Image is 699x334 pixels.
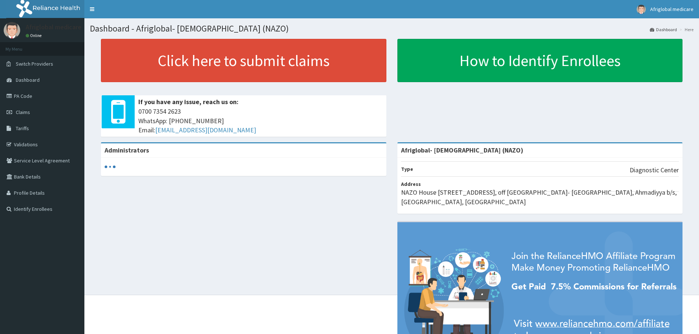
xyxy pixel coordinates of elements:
[138,107,383,135] span: 0700 7354 2623 WhatsApp: [PHONE_NUMBER] Email:
[101,39,386,82] a: Click here to submit claims
[155,126,256,134] a: [EMAIL_ADDRESS][DOMAIN_NAME]
[397,39,683,82] a: How to Identify Enrollees
[650,6,693,12] span: Afriglobal medicare
[637,5,646,14] img: User Image
[401,166,413,172] b: Type
[16,109,30,115] span: Claims
[105,146,149,154] b: Administrators
[26,24,81,30] p: Afriglobal medicare
[105,161,116,172] svg: audio-loading
[4,22,20,38] img: User Image
[16,60,53,67] span: Switch Providers
[138,98,239,106] b: If you have any issue, reach us on:
[630,165,679,175] p: Diagnostic Center
[16,77,40,83] span: Dashboard
[26,33,43,38] a: Online
[678,26,693,33] li: Here
[401,146,523,154] strong: Afriglobal- [DEMOGRAPHIC_DATA] (NAZO)
[401,181,421,187] b: Address
[650,26,677,33] a: Dashboard
[401,188,679,206] p: NAZO House [STREET_ADDRESS], off [GEOGRAPHIC_DATA]- [GEOGRAPHIC_DATA], Ahmadiyya b/s, [GEOGRAPHIC...
[16,125,29,132] span: Tariffs
[90,24,693,33] h1: Dashboard - Afriglobal- [DEMOGRAPHIC_DATA] (NAZO)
